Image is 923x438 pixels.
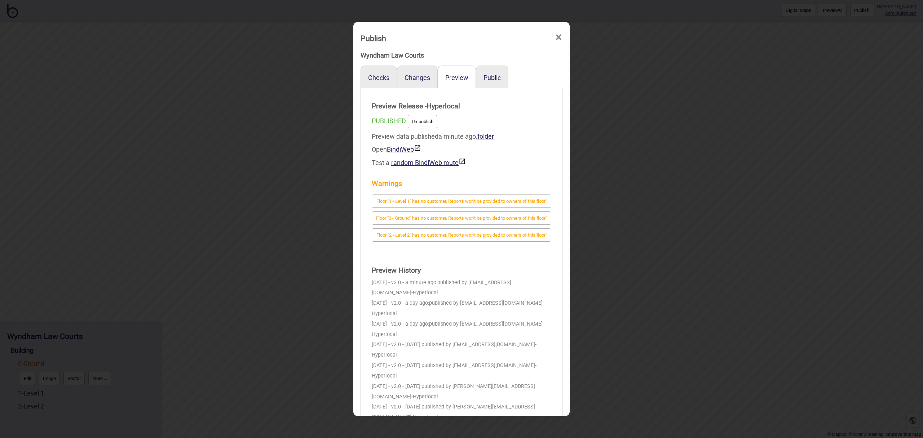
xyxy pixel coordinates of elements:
span: published by [EMAIL_ADDRESS][DOMAIN_NAME] [429,321,543,327]
button: Floor "2 - Level 2" has no customer. Reports won't be provided to owners of this floor" [372,228,551,242]
button: Un-publish [408,115,437,128]
span: published by [PERSON_NAME][EMAIL_ADDRESS][DOMAIN_NAME] [372,383,535,400]
strong: Preview History [372,263,551,278]
div: [DATE] - v2.0 - [DATE]: [372,381,551,402]
span: - Hyperlocal [411,414,438,420]
a: BindiWeb [387,146,421,153]
div: [DATE] - v2.0 - [DATE]: [372,340,551,361]
strong: Warnings [372,176,551,191]
a: Floor "2 - Level 2" has no customer. Reports won't be provided to owners of this floor" [372,231,551,238]
span: PUBLISHED [372,117,406,125]
span: - Hyperlocal [411,290,438,296]
div: [DATE] - v2.0 - a day ago: [372,298,551,319]
div: [DATE] - v2.0 - a day ago: [372,319,551,340]
button: Checks [368,74,389,81]
button: random BindiWeb route [391,158,466,166]
a: Floor "0 - Ground" has no customer. Reports won't be provided to owners of this floor" [372,214,551,221]
a: folder [477,133,494,140]
img: preview [414,144,421,152]
button: Floor "1 - Level 1" has no customer. Reports won't be provided to owners of this floor" [372,195,551,208]
span: × [555,26,562,49]
div: Open [372,143,551,156]
img: preview [459,158,466,165]
span: - Hyperlocal [372,362,536,379]
button: Preview [445,74,468,81]
div: Preview data published a minute ago [372,130,551,169]
strong: Preview Release - Hyperlocal [372,99,551,113]
div: [DATE] - v2.0 - [DATE]: [372,361,551,381]
div: [DATE] - v2.0 - a minute ago: [372,278,551,299]
div: Publish [361,31,386,46]
a: Floor "1 - Level 1" has no customer. Reports won't be provided to owners of this floor" [372,197,551,204]
button: Floor "0 - Ground" has no customer. Reports won't be provided to owners of this floor" [372,211,551,225]
span: , [476,133,494,140]
button: Public [483,74,501,81]
span: - Hyperlocal [411,394,438,400]
div: Test a [372,156,551,169]
span: published by [EMAIL_ADDRESS][DOMAIN_NAME] [372,280,511,296]
span: published by [EMAIL_ADDRESS][DOMAIN_NAME] [421,341,535,348]
span: published by [EMAIL_ADDRESS][DOMAIN_NAME] [429,300,543,306]
button: Changes [405,74,430,81]
div: [DATE] - v2.0 - [DATE]: [372,402,551,423]
span: published by [PERSON_NAME][EMAIL_ADDRESS][DOMAIN_NAME] [372,404,535,420]
div: Wyndham Law Courts [361,49,562,62]
span: published by [EMAIL_ADDRESS][DOMAIN_NAME] [421,362,535,368]
span: - Hyperlocal [372,321,544,338]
